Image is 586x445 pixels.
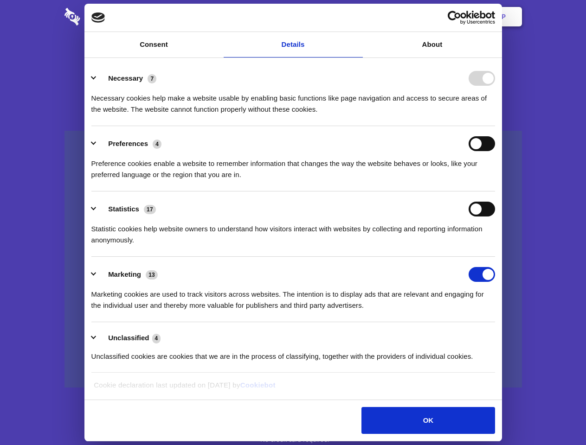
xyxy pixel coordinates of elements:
img: logo [91,13,105,23]
a: Pricing [272,2,313,31]
a: Usercentrics Cookiebot - opens in a new window [414,11,495,25]
span: 4 [152,334,161,343]
img: logo-wordmark-white-trans-d4663122ce5f474addd5e946df7df03e33cb6a1c49d2221995e7729f52c070b2.svg [64,8,144,25]
button: Statistics (17) [91,202,162,216]
button: OK [361,407,495,434]
span: 4 [153,140,161,149]
div: Unclassified cookies are cookies that we are in the process of classifying, together with the pro... [91,344,495,362]
label: Preferences [108,140,148,147]
a: Contact [376,2,419,31]
button: Marketing (13) [91,267,164,282]
div: Marketing cookies are used to track visitors across websites. The intention is to display ads tha... [91,282,495,311]
a: Cookiebot [240,381,276,389]
div: Cookie declaration last updated on [DATE] by [87,380,499,398]
a: Wistia video thumbnail [64,131,522,388]
h4: Auto-redaction of sensitive data, encrypted data sharing and self-destructing private chats. Shar... [64,84,522,115]
a: Login [421,2,461,31]
button: Unclassified (4) [91,332,167,344]
a: Consent [84,32,224,57]
label: Marketing [108,270,141,278]
div: Preference cookies enable a website to remember information that changes the way the website beha... [91,151,495,180]
span: 17 [144,205,156,214]
button: Preferences (4) [91,136,167,151]
label: Statistics [108,205,139,213]
iframe: Drift Widget Chat Controller [540,399,575,434]
h1: Eliminate Slack Data Loss. [64,42,522,75]
span: 7 [148,74,156,83]
a: Details [224,32,363,57]
a: About [363,32,502,57]
label: Necessary [108,74,143,82]
div: Statistic cookies help website owners to understand how visitors interact with websites by collec... [91,216,495,246]
div: Necessary cookies help make a website usable by enabling basic functions like page navigation and... [91,86,495,115]
button: Necessary (7) [91,71,162,86]
span: 13 [146,270,158,280]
